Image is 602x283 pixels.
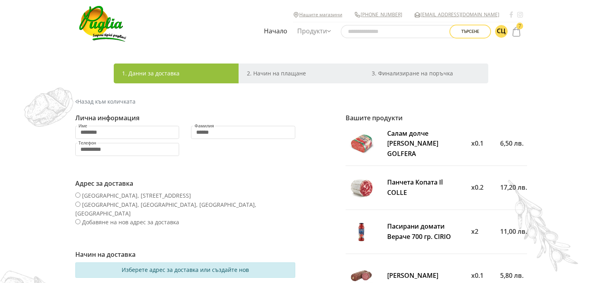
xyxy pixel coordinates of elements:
a: [PERSON_NAME] [387,271,438,280]
a: Нашите магазини [299,11,342,18]
a: Instagram [517,11,523,18]
input: Търсене в сайта [341,25,460,38]
a: [PHONE_NUMBER] [361,11,402,18]
a: Назад към количката [75,97,136,106]
img: pancheta-kopata-il-colle-thumb.jpg [349,175,374,200]
span: x0.1 [471,271,484,280]
span: 6,50 лв. [500,139,524,148]
span: 5,80 лв. [500,271,524,280]
input: [GEOGRAPHIC_DATA], [STREET_ADDRESS] [75,193,80,198]
span: 1. Данни за доставка [122,69,180,77]
img: demo [508,180,578,272]
span: 11,00 лв. [500,227,527,236]
input: [GEOGRAPHIC_DATA], [GEOGRAPHIC_DATA], [GEOGRAPHIC_DATA],[GEOGRAPHIC_DATA] [75,202,80,207]
input: Добавяне на нов адрес за доставка [75,219,80,224]
h6: Вашите продукти [346,114,527,122]
label: Фамилия [194,124,214,128]
span: x0.1 [471,139,484,148]
span: Добавяне на нов адрес за доставка [82,218,179,226]
a: Пасирани домати Вераче 700 гр. CIRIO [387,222,451,241]
a: Салам долче [PERSON_NAME] GOLFERA [387,129,438,158]
span: x2 [471,227,478,236]
span: 17,20 лв. [500,183,527,192]
span: 3. Финализиране на поръчка [372,69,453,77]
img: demo [24,87,73,127]
label: Име [78,124,88,128]
div: Изберете адрес за доставка или създайте нов [80,266,290,274]
a: [EMAIL_ADDRESS][DOMAIN_NAME] [420,11,499,18]
a: Начало [262,22,289,40]
a: Продукти [295,22,333,40]
h6: Адрес за доставка [75,180,295,187]
button: Търсене [449,25,491,39]
h6: Начин на доставка [75,251,295,258]
span: x0.2 [471,183,484,192]
img: salam-dolche-magro-pikante-golfera-thumb.jpg [349,131,374,156]
span: 7 [516,23,523,29]
a: 7 [510,24,523,39]
span: [GEOGRAPHIC_DATA], [STREET_ADDRESS] [82,192,191,199]
span: [GEOGRAPHIC_DATA], [GEOGRAPHIC_DATA], [GEOGRAPHIC_DATA],[GEOGRAPHIC_DATA] [75,201,256,217]
a: Facebook [509,11,513,18]
a: Панчета Копата Il COLLE [387,178,443,197]
img: pasirani-domati-verache-700-gr-cirio-thumb.jpg [349,219,374,244]
label: Телефон [78,141,97,145]
h6: Лична информация [75,114,295,122]
span: 2. Начин на плащане [247,69,306,77]
img: 657344d48ddae672111f6140a8296ca2 [495,25,508,38]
